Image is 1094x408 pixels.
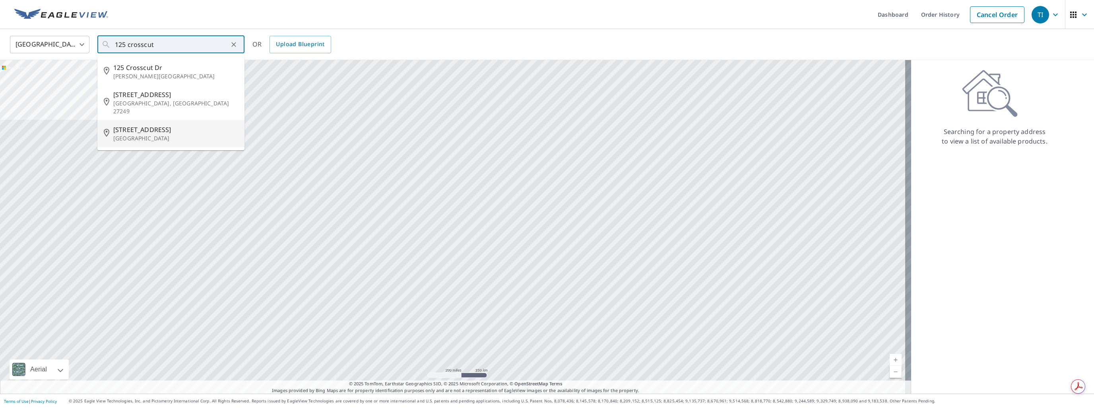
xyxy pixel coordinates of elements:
a: Current Level 5, Zoom In [890,354,902,366]
div: OR [252,36,331,53]
img: EV Logo [14,9,108,21]
button: Clear [228,39,239,50]
div: [GEOGRAPHIC_DATA] [10,33,89,56]
a: Upload Blueprint [270,36,331,53]
a: Current Level 5, Zoom Out [890,366,902,378]
span: [STREET_ADDRESS] [113,90,238,99]
div: TI [1032,6,1049,23]
a: Cancel Order [970,6,1024,23]
p: Searching for a property address to view a list of available products. [941,127,1048,146]
span: 125 Crosscut Dr [113,63,238,72]
span: [STREET_ADDRESS] [113,125,238,134]
input: Search by address or latitude-longitude [115,33,228,56]
div: Aerial [10,359,69,379]
a: Terms [549,381,563,387]
a: OpenStreetMap [514,381,548,387]
a: Privacy Policy [31,398,57,404]
p: [GEOGRAPHIC_DATA] [113,134,238,142]
p: [PERSON_NAME][GEOGRAPHIC_DATA] [113,72,238,80]
span: © 2025 TomTom, Earthstar Geographics SIO, © 2025 Microsoft Corporation, © [349,381,563,387]
div: Aerial [28,359,49,379]
p: | [4,399,57,404]
p: © 2025 Eagle View Technologies, Inc. and Pictometry International Corp. All Rights Reserved. Repo... [69,398,1090,404]
a: Terms of Use [4,398,29,404]
p: [GEOGRAPHIC_DATA], [GEOGRAPHIC_DATA] 27249 [113,99,238,115]
span: Upload Blueprint [276,39,324,49]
